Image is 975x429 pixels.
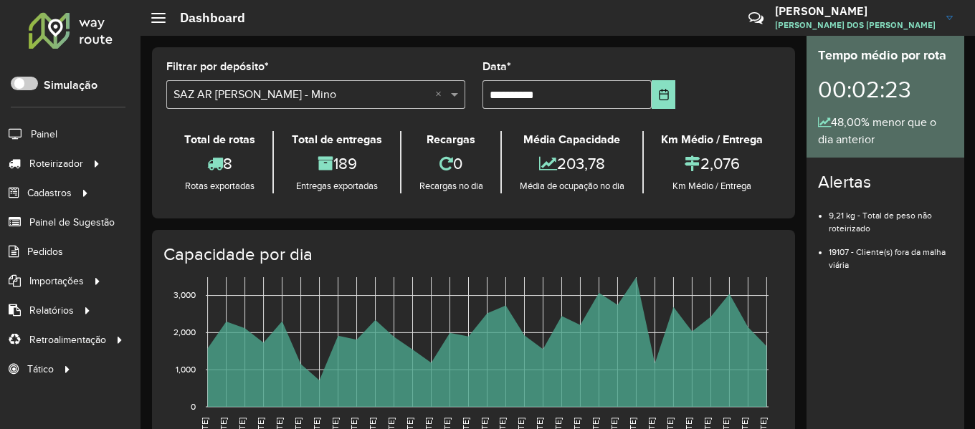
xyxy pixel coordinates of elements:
div: 48,00% menor que o dia anterior [818,114,953,148]
span: Roteirizador [29,156,83,171]
h4: Capacidade por dia [163,244,781,265]
div: Total de entregas [277,131,396,148]
span: [PERSON_NAME] DOS [PERSON_NAME] [775,19,936,32]
label: Data [482,58,511,75]
a: Contato Rápido [741,3,771,34]
div: Total de rotas [170,131,269,148]
div: 8 [170,148,269,179]
div: Entregas exportadas [277,179,396,193]
div: Média Capacidade [505,131,638,148]
text: 2,000 [173,328,196,337]
div: 189 [277,148,396,179]
span: Relatórios [29,303,74,318]
span: Importações [29,274,84,289]
div: Km Médio / Entrega [647,131,777,148]
h2: Dashboard [166,10,245,26]
span: Pedidos [27,244,63,259]
div: Km Médio / Entrega [647,179,777,193]
span: Clear all [435,86,447,103]
text: 3,000 [173,291,196,300]
label: Simulação [44,77,97,94]
div: 0 [405,148,497,179]
h4: Alertas [818,172,953,193]
label: Filtrar por depósito [166,58,269,75]
text: 0 [191,402,196,411]
div: Tempo médio por rota [818,46,953,65]
h3: [PERSON_NAME] [775,4,936,18]
span: Cadastros [27,185,72,201]
span: Painel de Sugestão [29,215,115,230]
span: Retroalimentação [29,332,106,347]
div: 203,78 [505,148,638,179]
span: Tático [27,362,54,377]
div: Média de ocupação no dia [505,179,638,193]
div: Rotas exportadas [170,179,269,193]
li: 19107 - Cliente(s) fora da malha viária [829,235,953,271]
text: 1,000 [176,365,196,374]
div: Recargas [405,131,497,148]
button: Choose Date [652,80,675,109]
div: 2,076 [647,148,777,179]
div: Recargas no dia [405,179,497,193]
li: 9,21 kg - Total de peso não roteirizado [829,198,953,235]
span: Painel [31,127,57,142]
div: 00:02:23 [818,65,953,114]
